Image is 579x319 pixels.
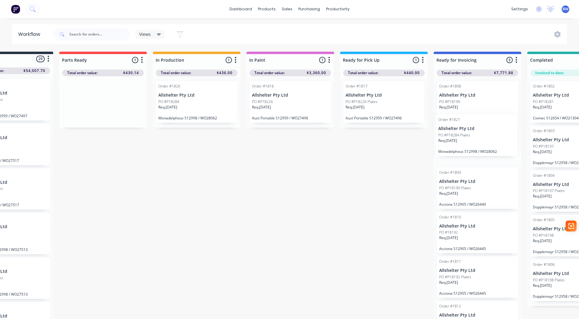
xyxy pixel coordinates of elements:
[226,5,255,14] a: dashboard
[563,6,568,12] span: BW
[123,70,139,76] span: $430.14
[413,57,419,63] span: 1
[69,28,129,40] input: Search for orders...
[254,70,285,76] span: Total order value:
[249,57,309,63] input: Enter column name…
[319,57,326,63] span: 1
[226,57,232,63] span: 1
[404,70,420,76] span: $440.00
[156,57,215,63] input: Enter column name…
[62,57,122,63] input: Enter column name…
[494,70,513,76] span: $7,771.88
[508,5,531,14] div: settings
[255,5,279,14] div: products
[307,70,326,76] span: $3,360.00
[36,56,45,62] span: 29
[323,5,353,14] div: productivity
[436,57,496,63] input: Enter column name…
[506,57,513,63] span: 5
[23,68,45,74] span: $54,007.70
[11,5,20,14] img: Factory
[217,70,233,76] span: $436.00
[295,5,323,14] div: purchasing
[442,70,472,76] span: Total order value:
[139,31,151,37] span: Views
[343,57,403,63] input: Enter column name…
[279,5,295,14] div: sales
[348,70,378,76] span: Total order value:
[67,70,98,76] span: Total order value:
[18,31,43,38] div: Workflow
[535,70,564,76] span: Invoiced to date:
[161,70,191,76] span: Total order value:
[132,57,138,63] span: 1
